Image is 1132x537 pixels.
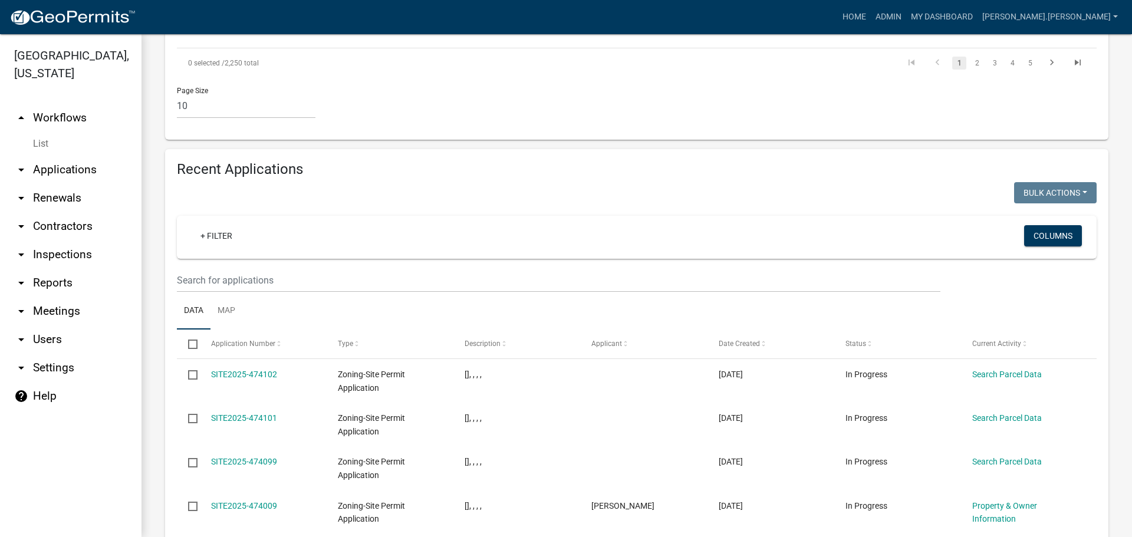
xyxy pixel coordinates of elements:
[211,501,277,510] a: SITE2025-474009
[719,457,743,466] span: 09/05/2025
[591,340,622,348] span: Applicant
[972,457,1042,466] a: Search Parcel Data
[465,501,482,510] span: [], , , ,
[845,457,887,466] span: In Progress
[906,6,978,28] a: My Dashboard
[14,389,28,403] i: help
[14,248,28,262] i: arrow_drop_down
[845,413,887,423] span: In Progress
[14,219,28,233] i: arrow_drop_down
[972,413,1042,423] a: Search Parcel Data
[986,53,1003,73] li: page 3
[211,340,275,348] span: Application Number
[1021,53,1039,73] li: page 5
[327,330,453,358] datatable-header-cell: Type
[465,340,501,348] span: Description
[1014,182,1097,203] button: Bulk Actions
[338,501,405,524] span: Zoning-Site Permit Application
[14,361,28,375] i: arrow_drop_down
[580,330,707,358] datatable-header-cell: Applicant
[972,340,1021,348] span: Current Activity
[338,340,353,348] span: Type
[707,330,834,358] datatable-header-cell: Date Created
[177,292,210,330] a: Data
[211,370,277,379] a: SITE2025-474102
[978,6,1123,28] a: [PERSON_NAME].[PERSON_NAME]
[211,413,277,423] a: SITE2025-474101
[1024,225,1082,246] button: Columns
[591,501,654,510] span: Ben Rheault
[845,370,887,379] span: In Progress
[1067,57,1089,70] a: go to last page
[338,413,405,436] span: Zoning-Site Permit Application
[14,332,28,347] i: arrow_drop_down
[177,161,1097,178] h4: Recent Applications
[970,57,984,70] a: 2
[871,6,906,28] a: Admin
[719,370,743,379] span: 09/05/2025
[14,163,28,177] i: arrow_drop_down
[834,330,961,358] datatable-header-cell: Status
[845,501,887,510] span: In Progress
[1003,53,1021,73] li: page 4
[465,413,482,423] span: [], , , ,
[177,268,940,292] input: Search for applications
[719,413,743,423] span: 09/05/2025
[988,57,1002,70] a: 3
[972,370,1042,379] a: Search Parcel Data
[719,501,743,510] span: 09/05/2025
[972,501,1037,524] a: Property & Owner Information
[926,57,949,70] a: go to previous page
[14,191,28,205] i: arrow_drop_down
[211,457,277,466] a: SITE2025-474099
[191,225,242,246] a: + Filter
[177,48,540,78] div: 2,250 total
[968,53,986,73] li: page 2
[900,57,923,70] a: go to first page
[14,304,28,318] i: arrow_drop_down
[453,330,580,358] datatable-header-cell: Description
[952,57,966,70] a: 1
[950,53,968,73] li: page 1
[1023,57,1037,70] a: 5
[338,370,405,393] span: Zoning-Site Permit Application
[188,59,225,67] span: 0 selected /
[719,340,760,348] span: Date Created
[1041,57,1063,70] a: go to next page
[961,330,1088,358] datatable-header-cell: Current Activity
[177,330,199,358] datatable-header-cell: Select
[338,457,405,480] span: Zoning-Site Permit Application
[199,330,326,358] datatable-header-cell: Application Number
[210,292,242,330] a: Map
[14,111,28,125] i: arrow_drop_up
[1005,57,1019,70] a: 4
[14,276,28,290] i: arrow_drop_down
[845,340,866,348] span: Status
[465,370,482,379] span: [], , , ,
[838,6,871,28] a: Home
[465,457,482,466] span: [], , , ,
